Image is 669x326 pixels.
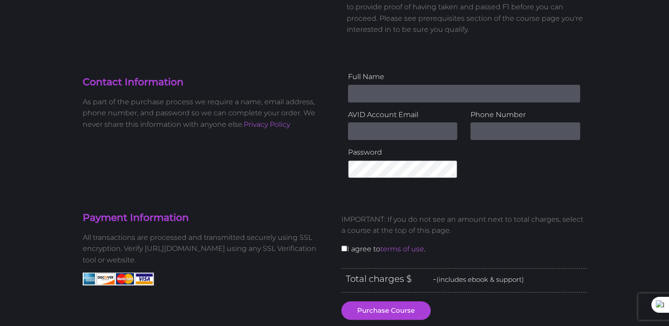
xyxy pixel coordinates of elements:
div: I agree to . [335,207,593,268]
p: As part of the purchase process we require a name, email address, phone number, and password so w... [83,96,328,130]
p: All transactions are processed and transmitted securely using SSL encryption. Verify [URL][DOMAIN... [83,232,328,266]
button: Purchase Course [341,301,431,320]
p: IMPORTANT: If you do not see an amount next to total charges, select a course at the top of this ... [341,214,587,236]
a: Privacy Policy [244,120,290,129]
h4: Contact Information [83,76,328,89]
label: Password [348,147,458,158]
div: Total charges $ - [341,268,587,292]
a: terms of use [380,245,424,253]
span: (includes ebook & support) [436,275,524,284]
img: American Express, Discover, MasterCard, Visa [83,273,154,285]
label: Phone Number [470,109,580,121]
label: AVID Account Email [348,109,458,121]
label: Full Name [348,71,580,83]
h4: Payment Information [83,211,328,225]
